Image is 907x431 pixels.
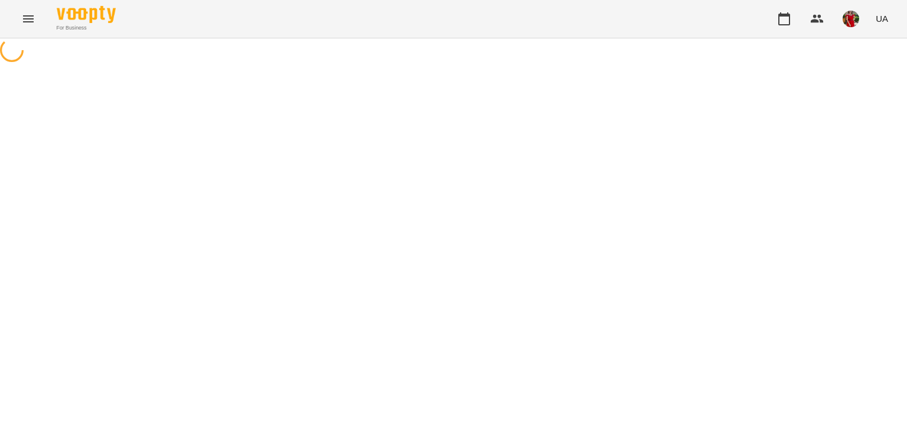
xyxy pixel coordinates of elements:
button: UA [871,8,893,30]
span: For Business [57,24,116,32]
span: UA [876,12,888,25]
img: Voopty Logo [57,6,116,23]
button: Menu [14,5,43,33]
img: 231207409d8b35f44da8599795c797be.jpg [843,11,859,27]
